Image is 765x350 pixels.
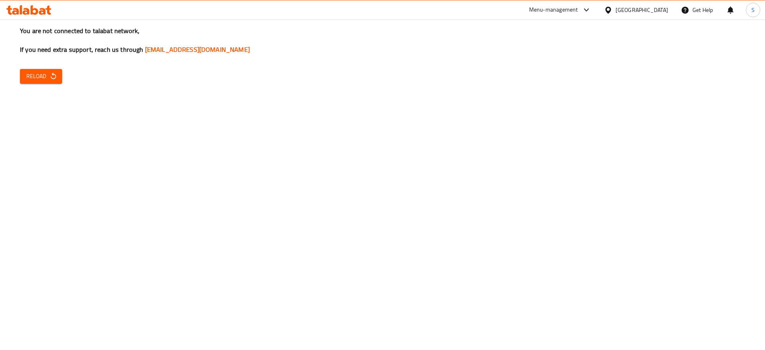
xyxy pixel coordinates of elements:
[751,6,755,14] span: S
[616,6,668,14] div: [GEOGRAPHIC_DATA]
[20,26,745,54] h3: You are not connected to talabat network, If you need extra support, reach us through
[26,71,56,81] span: Reload
[145,43,250,55] a: [EMAIL_ADDRESS][DOMAIN_NAME]
[20,69,62,84] button: Reload
[529,5,578,15] div: Menu-management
